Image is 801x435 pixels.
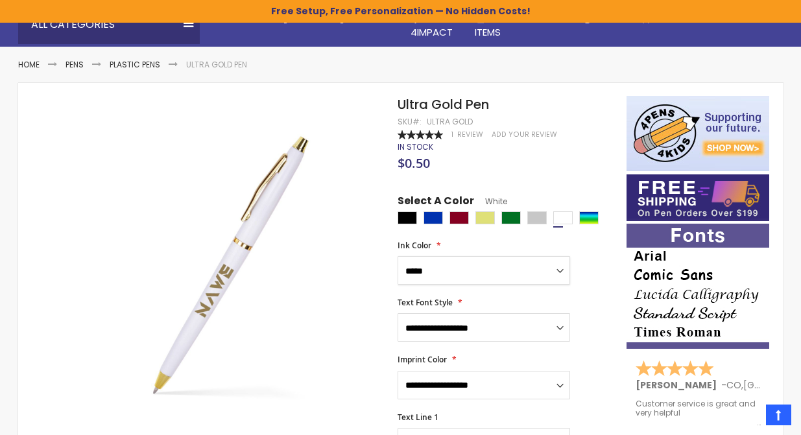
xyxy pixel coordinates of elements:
[474,196,507,207] span: White
[66,59,84,70] a: Pens
[464,5,573,47] a: 4PROMOTIONALITEMS
[400,5,464,47] a: 4Pens4impact
[237,12,263,26] span: Home
[627,224,769,349] img: font-personalization-examples
[398,95,489,113] span: Ultra Gold Pen
[398,116,422,127] strong: SKU
[186,60,247,70] li: Ultra Gold Pen
[501,211,521,224] div: Green
[553,211,573,224] div: White
[398,142,433,152] div: Availability
[636,379,721,392] span: [PERSON_NAME]
[297,12,320,26] span: Pens
[726,379,741,392] span: CO
[398,211,417,224] div: Black
[18,5,200,44] div: All Categories
[627,174,769,221] img: Free shipping on orders over $199
[449,211,469,224] div: Burgundy
[84,115,380,411] img: white-4pg-9160_ultra_gold_side_main_1.jpg
[398,194,474,211] span: Select A Color
[424,211,443,224] div: Blue
[411,12,454,39] span: 4Pens 4impact
[627,96,769,171] img: 4pens 4 kids
[451,130,485,139] a: 1 Review
[18,59,40,70] a: Home
[451,130,453,139] span: 1
[766,405,791,425] a: Top
[398,354,447,365] span: Imprint Color
[527,211,547,224] div: Silver
[398,240,431,251] span: Ink Color
[353,12,390,26] span: Pencils
[475,211,495,224] div: Gold
[398,141,433,152] span: In stock
[492,130,557,139] a: Add Your Review
[718,12,743,26] span: Blog
[398,297,453,308] span: Text Font Style
[579,211,599,224] div: Assorted
[398,412,438,423] span: Text Line 1
[398,130,443,139] div: 100%
[110,59,160,70] a: Plastic Pens
[398,154,430,172] span: $0.50
[655,12,697,26] span: Specials
[636,399,761,427] div: Customer service is great and very helpful
[457,130,483,139] span: Review
[596,12,621,26] span: Rush
[427,117,473,127] div: Ultra Gold
[475,12,562,39] span: 4PROMOTIONAL ITEMS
